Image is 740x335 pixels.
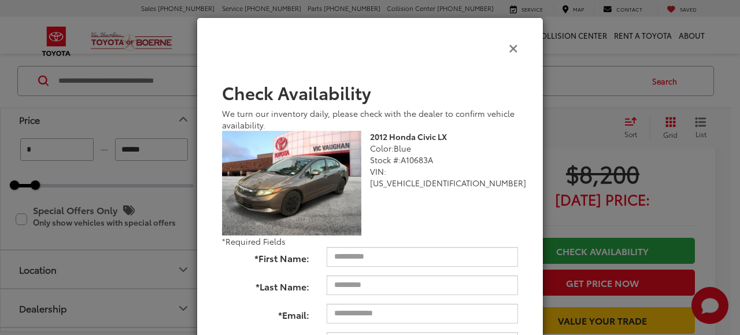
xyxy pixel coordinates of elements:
[222,131,361,235] img: 2012 Honda Civic LX
[370,165,386,177] span: VIN:
[213,247,318,265] label: *First Name:
[222,83,518,102] h2: Check Availability
[370,131,447,142] b: 2012 Honda Civic LX
[394,142,411,154] span: Blue
[370,154,401,165] span: Stock #:
[222,235,286,247] span: *Required Fields
[213,304,318,322] label: *Email:
[222,108,518,131] div: We turn our inventory daily, please check with the dealer to confirm vehicle availability.
[401,154,433,165] span: A10683A
[213,275,318,293] label: *Last Name:
[509,42,518,54] button: Close
[370,177,526,189] span: [US_VEHICLE_IDENTIFICATION_NUMBER]
[370,142,394,154] span: Color:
